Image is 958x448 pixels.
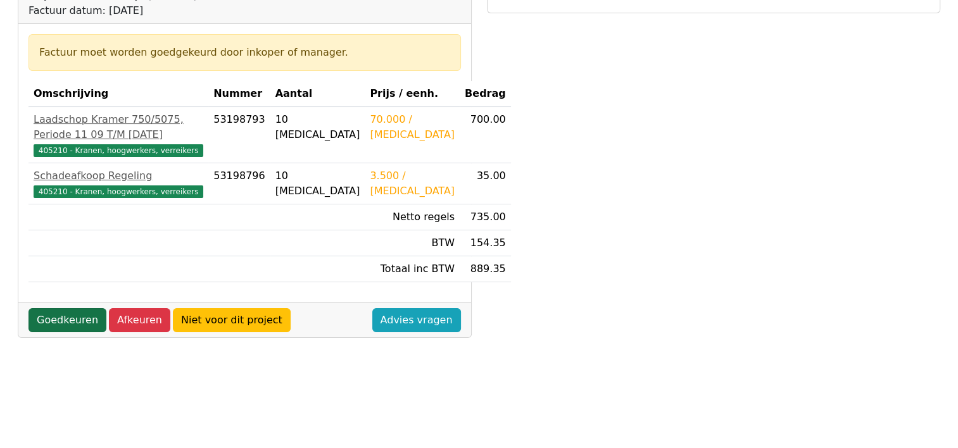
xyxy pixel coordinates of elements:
a: Niet voor dit project [173,308,291,332]
th: Nummer [208,81,270,107]
div: Schadeafkoop Regeling [34,168,203,184]
a: Advies vragen [372,308,461,332]
td: Totaal inc BTW [365,256,460,282]
div: 10 [MEDICAL_DATA] [275,168,360,199]
td: 735.00 [460,204,511,230]
td: 154.35 [460,230,511,256]
td: 35.00 [460,163,511,204]
td: Netto regels [365,204,460,230]
div: 70.000 / [MEDICAL_DATA] [370,112,455,142]
td: BTW [365,230,460,256]
td: 889.35 [460,256,511,282]
td: 53198793 [208,107,270,163]
span: 405210 - Kranen, hoogwerkers, verreikers [34,185,203,198]
div: 3.500 / [MEDICAL_DATA] [370,168,455,199]
a: Schadeafkoop Regeling405210 - Kranen, hoogwerkers, verreikers [34,168,203,199]
td: 53198796 [208,163,270,204]
span: 405210 - Kranen, hoogwerkers, verreikers [34,144,203,157]
div: 10 [MEDICAL_DATA] [275,112,360,142]
th: Aantal [270,81,365,107]
a: Afkeuren [109,308,170,332]
th: Omschrijving [28,81,208,107]
div: Factuur datum: [DATE] [28,3,207,18]
div: Factuur moet worden goedgekeurd door inkoper of manager. [39,45,450,60]
a: Laadschop Kramer 750/5075, Periode 11 09 T/M [DATE]405210 - Kranen, hoogwerkers, verreikers [34,112,203,158]
th: Bedrag [460,81,511,107]
td: 700.00 [460,107,511,163]
th: Prijs / eenh. [365,81,460,107]
a: Goedkeuren [28,308,106,332]
div: Laadschop Kramer 750/5075, Periode 11 09 T/M [DATE] [34,112,203,142]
